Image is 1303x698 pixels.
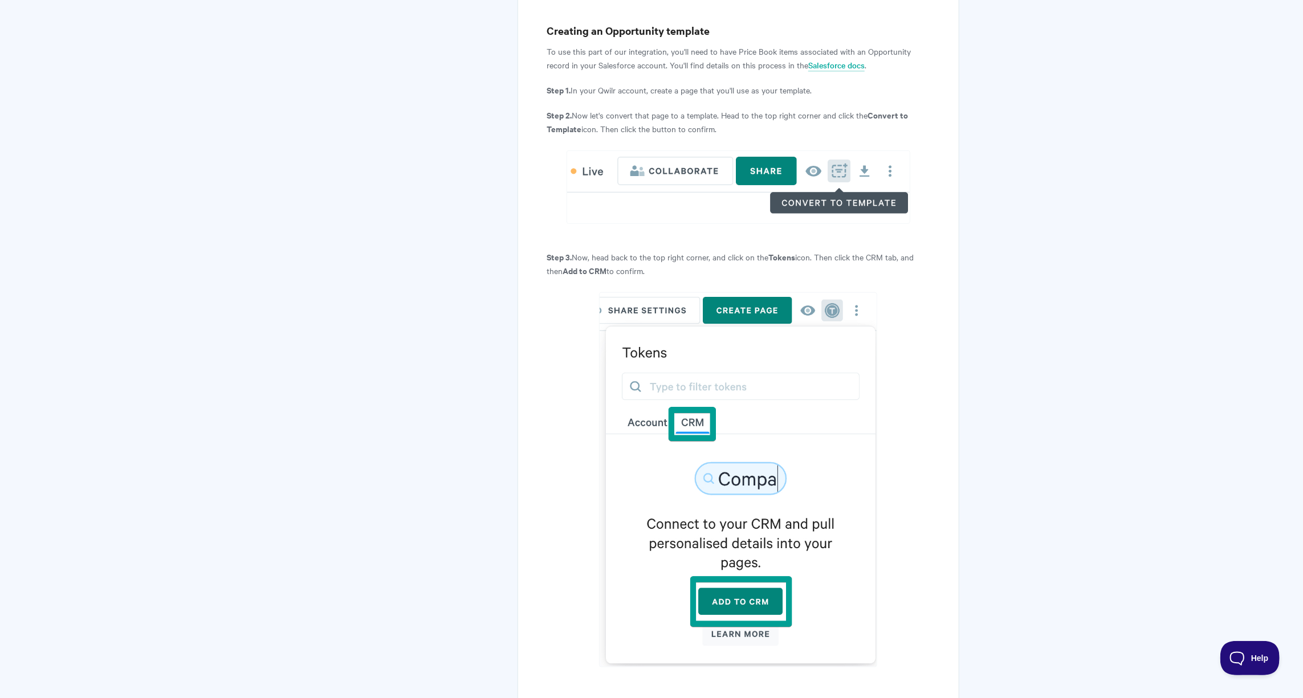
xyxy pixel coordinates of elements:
[808,59,865,72] a: Salesforce docs
[547,109,572,121] strong: Step 2.
[547,23,930,39] h3: Creating an Opportunity template
[1220,641,1280,675] iframe: Toggle Customer Support
[547,108,930,136] p: Now let's convert that page to a template. Head to the top right corner and click the icon. Then ...
[768,251,795,263] strong: Tokens
[547,44,930,72] p: To use this part of our integration, you'll need to have Price Book items associated with an Oppo...
[547,84,571,96] strong: Step 1.
[563,264,606,276] strong: Add to CRM
[547,83,930,97] p: In your Qwilr account, create a page that you'll use as your template.
[547,250,930,277] p: Now, head back to the top right corner, and click on the icon. Then click the CRM tab, and then t...
[547,251,572,263] strong: Step 3.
